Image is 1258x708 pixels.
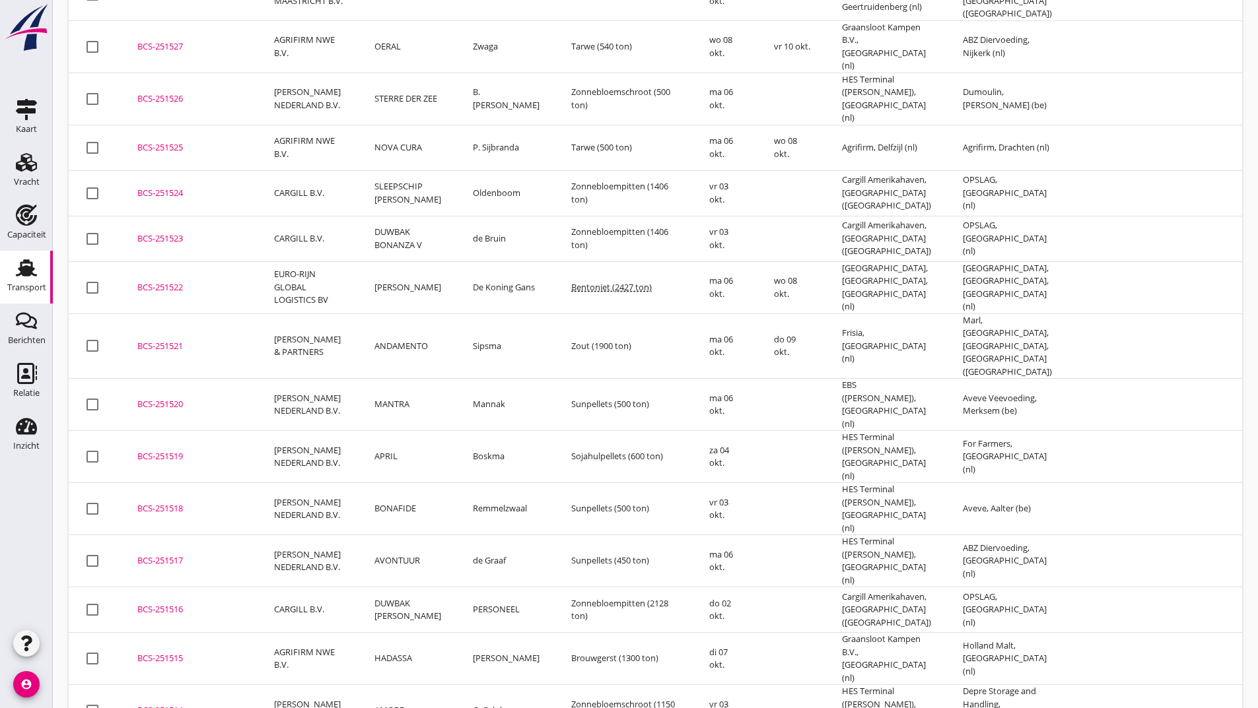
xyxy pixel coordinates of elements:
[137,141,242,154] div: BCS-251525
[826,216,947,261] td: Cargill Amerikahaven, [GEOGRAPHIC_DATA] ([GEOGRAPHIC_DATA])
[826,379,947,431] td: EBS ([PERSON_NAME]), [GEOGRAPHIC_DATA] (nl)
[826,483,947,535] td: HES Terminal ([PERSON_NAME]), [GEOGRAPHIC_DATA] (nl)
[359,125,457,170] td: NOVA CURA
[826,587,947,633] td: Cargill Amerikahaven, [GEOGRAPHIC_DATA] ([GEOGRAPHIC_DATA])
[14,177,40,186] div: Vracht
[693,483,758,535] td: vr 03 okt.
[137,92,242,106] div: BCS-251526
[457,535,555,587] td: de Graaf
[13,671,40,697] i: account_circle
[457,431,555,483] td: Boskma
[693,587,758,633] td: do 02 okt.
[258,20,359,73] td: AGRIFIRM NWE B.V.
[826,125,947,170] td: Agrifirm, Delfzijl (nl)
[826,633,947,685] td: Graansloot Kampen B.V., [GEOGRAPHIC_DATA] (nl)
[457,20,555,73] td: Zwaga
[137,502,242,515] div: BCS-251518
[359,587,457,633] td: DUWBAK [PERSON_NAME]
[359,431,457,483] td: APRIL
[359,73,457,125] td: STERRE DER ZEE
[555,535,693,587] td: Sunpellets (450 ton)
[137,603,242,616] div: BCS-251516
[947,431,1068,483] td: For Farmers, [GEOGRAPHIC_DATA] (nl)
[693,431,758,483] td: za 04 okt.
[137,554,242,567] div: BCS-251517
[258,261,359,313] td: EURO-RIJN GLOBAL LOGISTICS BV
[555,483,693,535] td: Sunpellets (500 ton)
[457,313,555,379] td: Sipsma
[457,633,555,685] td: [PERSON_NAME]
[693,170,758,216] td: vr 03 okt.
[258,483,359,535] td: [PERSON_NAME] NEDERLAND B.V.
[693,313,758,379] td: ma 06 okt.
[947,483,1068,535] td: Aveve, Aalter (be)
[947,20,1068,73] td: ABZ Diervoeding, Nijkerk (nl)
[457,261,555,313] td: De Koning Gans
[947,261,1068,313] td: [GEOGRAPHIC_DATA], [GEOGRAPHIC_DATA], [GEOGRAPHIC_DATA] (nl)
[359,170,457,216] td: SLEEPSCHIP [PERSON_NAME]
[8,336,46,344] div: Berichten
[826,170,947,216] td: Cargill Amerikahaven, [GEOGRAPHIC_DATA] ([GEOGRAPHIC_DATA])
[13,441,40,450] div: Inzicht
[359,313,457,379] td: ANDAMENTO
[826,261,947,313] td: [GEOGRAPHIC_DATA], [GEOGRAPHIC_DATA], [GEOGRAPHIC_DATA] (nl)
[137,450,242,463] div: BCS-251519
[758,125,826,170] td: wo 08 okt.
[137,281,242,294] div: BCS-251522
[826,73,947,125] td: HES Terminal ([PERSON_NAME]), [GEOGRAPHIC_DATA] (nl)
[457,587,555,633] td: PERSONEEL
[457,170,555,216] td: Oldenboom
[137,187,242,200] div: BCS-251524
[457,216,555,261] td: de Bruin
[457,379,555,431] td: Mannak
[359,261,457,313] td: [PERSON_NAME]
[555,216,693,261] td: Zonnebloempitten (1406 ton)
[3,3,50,52] img: logo-small.a267ee39.svg
[693,261,758,313] td: ma 06 okt.
[758,20,826,73] td: vr 10 okt.
[258,125,359,170] td: AGRIFIRM NWE B.V.
[693,125,758,170] td: ma 06 okt.
[826,535,947,587] td: HES Terminal ([PERSON_NAME]), [GEOGRAPHIC_DATA] (nl)
[693,379,758,431] td: ma 06 okt.
[555,73,693,125] td: Zonnebloemschroot (500 ton)
[693,73,758,125] td: ma 06 okt.
[7,230,46,239] div: Capaciteit
[555,587,693,633] td: Zonnebloempitten (2128 ton)
[258,633,359,685] td: AGRIFIRM NWE B.V.
[826,20,947,73] td: Graansloot Kampen B.V., [GEOGRAPHIC_DATA] (nl)
[555,431,693,483] td: Sojahulpellets (600 ton)
[258,535,359,587] td: [PERSON_NAME] NEDERLAND B.V.
[555,170,693,216] td: Zonnebloempitten (1406 ton)
[258,379,359,431] td: [PERSON_NAME] NEDERLAND B.V.
[947,379,1068,431] td: Aveve Veevoeding, Merksem (be)
[947,73,1068,125] td: Dumoulin, [PERSON_NAME] (be)
[7,283,46,292] div: Transport
[947,587,1068,633] td: OPSLAG, [GEOGRAPHIC_DATA] (nl)
[137,398,242,411] div: BCS-251520
[947,633,1068,685] td: Holland Malt, [GEOGRAPHIC_DATA] (nl)
[258,313,359,379] td: [PERSON_NAME] & PARTNERS
[359,216,457,261] td: DUWBAK BONANZA V
[258,170,359,216] td: CARGILL B.V.
[457,483,555,535] td: Remmelzwaal
[258,587,359,633] td: CARGILL B.V.
[137,40,242,53] div: BCS-251527
[258,216,359,261] td: CARGILL B.V.
[693,535,758,587] td: ma 06 okt.
[758,261,826,313] td: wo 08 okt.
[693,216,758,261] td: vr 03 okt.
[457,125,555,170] td: P. Sijbranda
[555,313,693,379] td: Zout (1900 ton)
[359,633,457,685] td: HADASSA
[258,73,359,125] td: [PERSON_NAME] NEDERLAND B.V.
[555,379,693,431] td: Sunpellets (500 ton)
[13,389,40,397] div: Relatie
[826,431,947,483] td: HES Terminal ([PERSON_NAME]), [GEOGRAPHIC_DATA] (nl)
[137,340,242,353] div: BCS-251521
[693,633,758,685] td: di 07 okt.
[555,125,693,170] td: Tarwe (500 ton)
[758,313,826,379] td: do 09 okt.
[947,216,1068,261] td: OPSLAG, [GEOGRAPHIC_DATA] (nl)
[137,652,242,665] div: BCS-251515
